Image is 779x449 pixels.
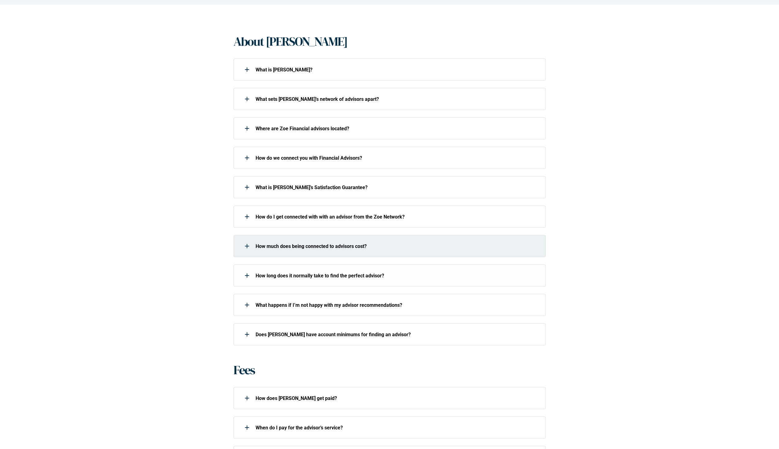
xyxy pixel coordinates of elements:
[234,34,347,49] h1: About [PERSON_NAME]
[256,214,538,220] p: How do I get connected with with an advisor from the Zoe Network?
[256,126,538,131] p: Where are Zoe Financial advisors located?
[256,155,538,161] p: How do we connect you with Financial Advisors?
[256,425,538,431] p: When do I pay for the advisor’s service?
[256,67,538,73] p: What is [PERSON_NAME]?
[256,243,538,249] p: How much does being connected to advisors cost?
[256,395,538,401] p: How does [PERSON_NAME] get paid?
[256,332,538,337] p: Does [PERSON_NAME] have account minimums for finding an advisor?
[256,185,538,190] p: What is [PERSON_NAME]’s Satisfaction Guarantee?
[256,96,538,102] p: What sets [PERSON_NAME]’s network of advisors apart?
[256,302,538,308] p: What happens if I’m not happy with my advisor recommendations?
[256,273,538,279] p: How long does it normally take to find the perfect advisor?
[234,363,255,377] h1: Fees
